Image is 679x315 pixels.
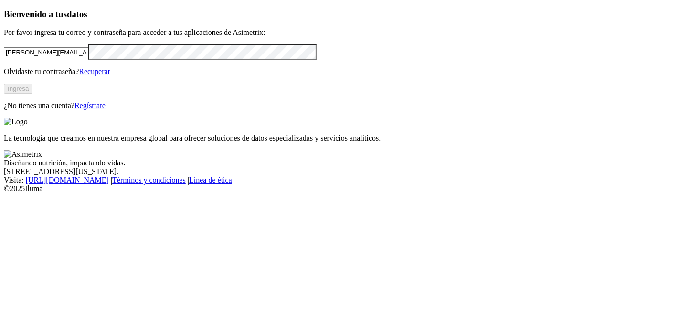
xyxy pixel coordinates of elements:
[4,67,675,76] p: Olvidaste tu contraseña?
[26,176,109,184] a: [URL][DOMAIN_NAME]
[79,67,110,76] a: Recuperar
[4,9,675,20] h3: Bienvenido a tus
[189,176,232,184] a: Línea de ética
[4,167,675,176] div: [STREET_ADDRESS][US_STATE].
[4,47,88,57] input: Tu correo
[4,176,675,185] div: Visita : | |
[4,134,675,142] p: La tecnología que creamos en nuestra empresa global para ofrecer soluciones de datos especializad...
[4,159,675,167] div: Diseñando nutrición, impactando vidas.
[4,150,42,159] img: Asimetrix
[4,118,28,126] img: Logo
[74,101,106,109] a: Regístrate
[112,176,186,184] a: Términos y condiciones
[67,9,87,19] span: datos
[4,185,675,193] div: © 2025 Iluma
[4,84,32,94] button: Ingresa
[4,101,675,110] p: ¿No tienes una cuenta?
[4,28,675,37] p: Por favor ingresa tu correo y contraseña para acceder a tus aplicaciones de Asimetrix:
